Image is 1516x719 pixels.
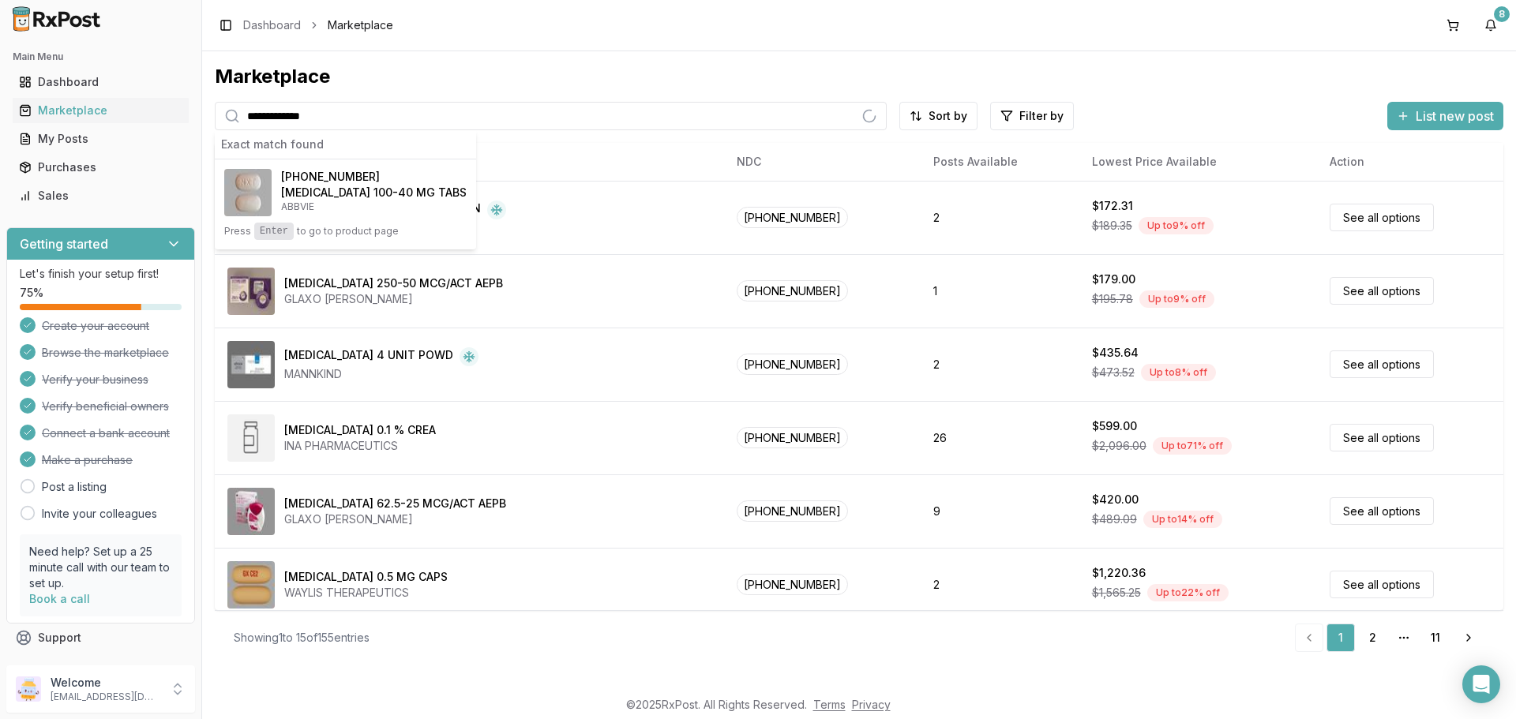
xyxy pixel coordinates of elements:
[1141,364,1216,381] div: Up to 8 % off
[281,169,380,185] span: [PHONE_NUMBER]
[1092,418,1137,434] div: $599.00
[737,574,848,595] span: [PHONE_NUMBER]
[13,182,189,210] a: Sales
[813,698,846,711] a: Terms
[13,125,189,153] a: My Posts
[51,691,160,703] p: [EMAIL_ADDRESS][DOMAIN_NAME]
[38,658,92,674] span: Feedback
[20,266,182,282] p: Let's finish your setup first!
[215,130,476,159] div: Exact match found
[6,652,195,680] button: Feedback
[284,275,503,291] div: [MEDICAL_DATA] 250-50 MCG/ACT AEPB
[20,285,43,301] span: 75 %
[1092,198,1133,214] div: $172.31
[284,496,506,511] div: [MEDICAL_DATA] 62.5-25 MCG/ACT AEPB
[737,354,848,375] span: [PHONE_NUMBER]
[227,414,275,462] img: Amcinonide 0.1 % CREA
[1317,143,1503,181] th: Action
[42,318,149,334] span: Create your account
[6,98,195,123] button: Marketplace
[1143,511,1222,528] div: Up to 14 % off
[1416,107,1494,125] span: List new post
[1092,271,1135,287] div: $179.00
[284,585,448,601] div: WAYLIS THERAPEUTICS
[227,488,275,535] img: Anoro Ellipta 62.5-25 MCG/ACT AEPB
[921,181,1079,254] td: 2
[1494,6,1510,22] div: 8
[224,169,272,216] img: Mavyret 100-40 MG TABS
[1421,624,1450,652] a: 11
[1092,565,1146,581] div: $1,220.36
[224,225,251,238] span: Press
[737,427,848,448] span: [PHONE_NUMBER]
[284,422,436,438] div: [MEDICAL_DATA] 0.1 % CREA
[16,676,41,702] img: User avatar
[284,511,506,527] div: GLAXO [PERSON_NAME]
[990,102,1074,130] button: Filter by
[1092,438,1146,454] span: $2,096.00
[284,366,478,382] div: MANNKIND
[234,630,370,646] div: Showing 1 to 15 of 155 entries
[899,102,978,130] button: Sort by
[42,345,169,361] span: Browse the marketplace
[1462,665,1500,703] div: Open Intercom Messenger
[737,280,848,301] span: [PHONE_NUMBER]
[243,17,393,33] nav: breadcrumb
[921,328,1079,401] td: 2
[281,200,467,213] p: ABBVIE
[921,254,1079,328] td: 1
[1092,345,1139,361] div: $435.64
[42,372,148,388] span: Verify your business
[1092,585,1141,601] span: $1,565.25
[921,474,1079,548] td: 9
[20,234,108,253] h3: Getting started
[1139,290,1214,308] div: Up to 9 % off
[1092,492,1139,507] div: $420.00
[227,268,275,315] img: Advair Diskus 250-50 MCG/ACT AEPB
[6,6,107,32] img: RxPost Logo
[1387,102,1503,130] button: List new post
[737,500,848,522] span: [PHONE_NUMBER]
[6,183,195,208] button: Sales
[1092,291,1133,307] span: $195.78
[1330,424,1434,451] a: See all options
[1387,110,1503,125] a: List new post
[1330,350,1434,378] a: See all options
[1092,511,1137,527] span: $489.09
[6,624,195,652] button: Support
[215,64,1503,89] div: Marketplace
[243,17,301,33] a: Dashboard
[13,153,189,182] a: Purchases
[6,155,195,180] button: Purchases
[13,51,189,63] h2: Main Menu
[1326,624,1355,652] a: 1
[215,159,476,249] button: Mavyret 100-40 MG TABS[PHONE_NUMBER][MEDICAL_DATA] 100-40 MG TABSABBVIEPressEnterto go to product...
[284,347,453,366] div: [MEDICAL_DATA] 4 UNIT POWD
[852,698,891,711] a: Privacy
[51,675,160,691] p: Welcome
[1019,108,1064,124] span: Filter by
[1330,571,1434,598] a: See all options
[6,69,195,95] button: Dashboard
[921,548,1079,621] td: 2
[1147,584,1229,601] div: Up to 22 % off
[1358,624,1387,652] a: 2
[13,96,189,125] a: Marketplace
[42,452,133,468] span: Make a purchase
[13,68,189,96] a: Dashboard
[42,425,170,441] span: Connect a bank account
[281,185,467,200] h4: [MEDICAL_DATA] 100-40 MG TABS
[284,569,448,585] div: [MEDICAL_DATA] 0.5 MG CAPS
[42,479,107,495] a: Post a listing
[254,223,294,240] kbd: Enter
[227,341,275,388] img: Afrezza 4 UNIT POWD
[29,544,172,591] p: Need help? Set up a 25 minute call with our team to set up.
[1153,437,1232,455] div: Up to 71 % off
[19,131,182,147] div: My Posts
[929,108,967,124] span: Sort by
[1330,204,1434,231] a: See all options
[6,126,195,152] button: My Posts
[29,592,90,605] a: Book a call
[1092,365,1135,380] span: $473.52
[1330,497,1434,525] a: See all options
